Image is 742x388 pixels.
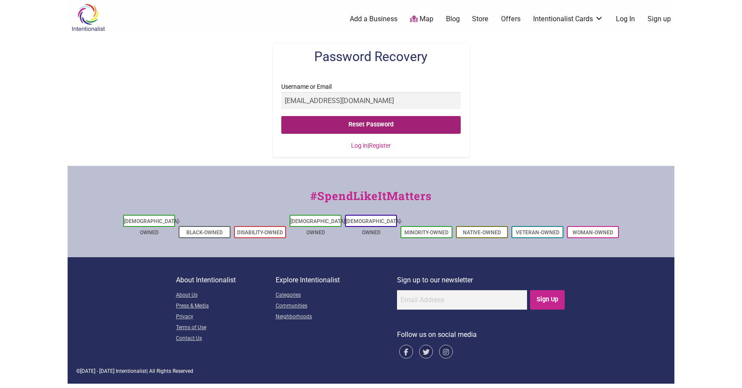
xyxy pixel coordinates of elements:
[68,188,674,213] div: #SpendLikeItMatters
[397,329,566,340] p: Follow us on social media
[80,368,114,374] span: [DATE] - [DATE]
[68,3,109,32] img: Intentionalist
[369,142,391,149] a: Register
[176,275,276,286] p: About Intentionalist
[314,48,427,66] h2: Password Recovery
[124,218,180,236] a: [DEMOGRAPHIC_DATA]-Owned
[176,323,276,333] a: Terms of Use
[116,368,146,374] span: Intentionalist
[472,14,488,24] a: Store
[350,14,397,24] a: Add a Business
[76,367,666,375] div: © | All Rights Reserved
[276,301,397,312] a: Communities
[346,218,402,236] a: [DEMOGRAPHIC_DATA]-Owned
[176,290,276,301] a: About Us
[616,14,635,24] a: Log In
[397,290,527,310] input: Email Address
[404,230,449,236] a: Minority-Owned
[186,230,223,236] a: Black-Owned
[351,142,368,149] a: Log in
[276,312,397,323] a: Neighborhoods
[573,230,613,236] a: Woman-Owned
[648,14,671,24] a: Sign up
[276,290,397,301] a: Categories
[530,290,565,310] input: Sign Up
[463,230,501,236] a: Native-Owned
[176,333,276,344] a: Contact Us
[281,81,460,109] label: Username or Email
[176,312,276,323] a: Privacy
[276,275,397,286] p: Explore Intentionalist
[516,230,560,236] a: Veteran-Owned
[446,14,460,24] a: Blog
[410,14,433,24] a: Map
[397,275,566,286] p: Sign up to our newsletter
[176,301,276,312] a: Press & Media
[281,92,460,109] input: Username or Email
[501,14,521,24] a: Offers
[290,218,347,236] a: [DEMOGRAPHIC_DATA]-Owned
[533,14,603,24] a: Intentionalist Cards
[281,116,460,134] input: Reset Password
[281,141,460,150] p: |
[237,230,283,236] a: Disability-Owned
